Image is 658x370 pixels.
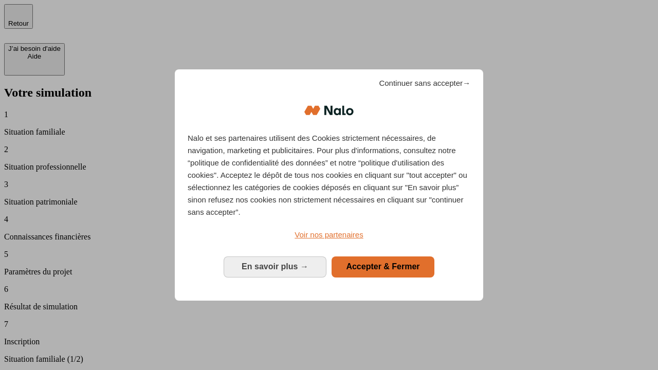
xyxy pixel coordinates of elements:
div: Bienvenue chez Nalo Gestion du consentement [175,69,483,300]
span: Voir nos partenaires [295,230,363,239]
span: Accepter & Fermer [346,262,419,271]
a: Voir nos partenaires [188,229,470,241]
button: Accepter & Fermer: Accepter notre traitement des données et fermer [332,256,434,277]
span: Continuer sans accepter→ [379,77,470,89]
button: En savoir plus: Configurer vos consentements [224,256,326,277]
img: Logo [304,95,354,126]
span: En savoir plus → [242,262,308,271]
p: Nalo et ses partenaires utilisent des Cookies strictement nécessaires, de navigation, marketing e... [188,132,470,218]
